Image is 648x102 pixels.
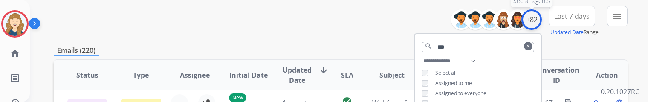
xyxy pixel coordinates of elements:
span: Status [76,70,98,80]
mat-icon: menu [612,11,622,21]
mat-icon: home [10,48,20,58]
button: Updated Date [550,29,584,36]
span: Conversation ID [534,65,579,85]
span: Assignee [180,70,210,80]
span: Assigned to everyone [435,90,486,97]
mat-icon: list_alt [10,73,20,83]
div: +82 [521,9,542,30]
th: Action [574,60,628,90]
mat-icon: arrow_downward [318,65,329,75]
mat-icon: search [425,42,432,50]
p: 0.20.1027RC [601,87,639,97]
span: Last 7 days [554,15,590,18]
span: Assigned to me [435,79,472,87]
span: Range [550,29,599,36]
span: Initial Date [229,70,268,80]
span: Subject [379,70,405,80]
button: Last 7 days [549,6,595,26]
img: avatar [3,12,27,36]
span: SLA [341,70,353,80]
mat-icon: clear [526,44,531,49]
span: Type [133,70,149,80]
p: New [229,93,246,102]
span: Updated Date [283,65,312,85]
span: Select all [435,69,457,76]
p: Emails (220) [54,45,99,56]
